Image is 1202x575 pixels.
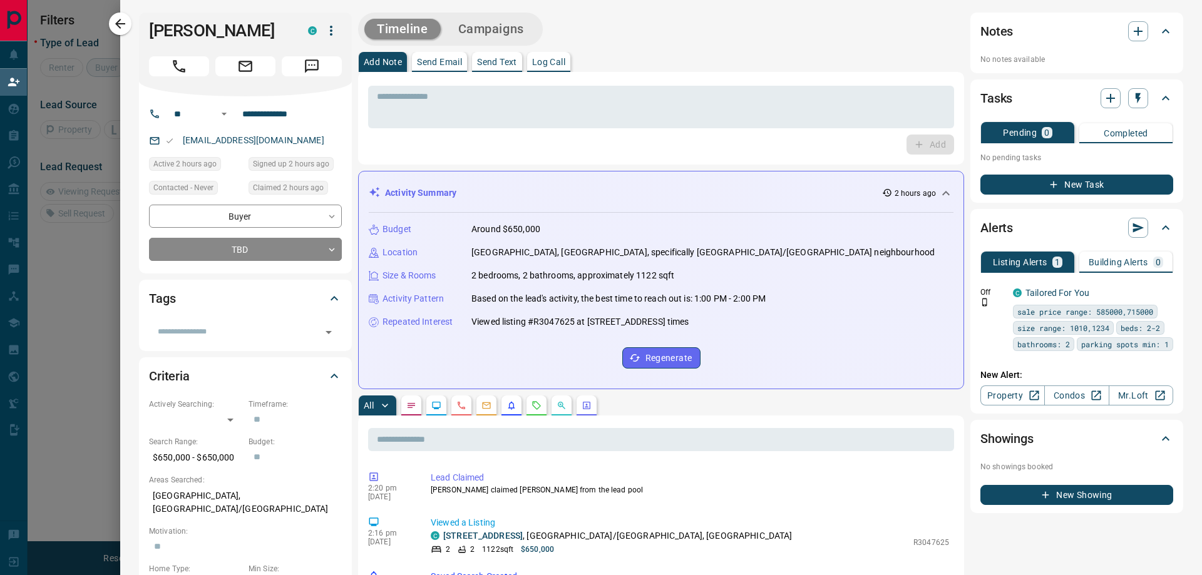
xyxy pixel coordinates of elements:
p: Size & Rooms [383,269,436,282]
div: TBD [149,238,342,261]
div: Alerts [980,213,1173,243]
p: 2 [446,544,450,555]
svg: Notes [406,400,416,410]
p: [GEOGRAPHIC_DATA], [GEOGRAPHIC_DATA], specifically [GEOGRAPHIC_DATA]/[GEOGRAPHIC_DATA] neighbourhood [471,246,935,259]
span: sale price range: 585000,715000 [1017,305,1153,318]
h2: Alerts [980,218,1013,238]
svg: Requests [532,400,542,410]
button: Campaigns [446,19,537,39]
svg: Listing Alerts [506,400,516,410]
p: Viewed listing #R3047625 at [STREET_ADDRESS] times [471,315,689,328]
div: condos.ca [431,531,439,540]
p: Motivation: [149,526,342,537]
a: Tailored For You [1025,288,1089,298]
span: beds: 2-2 [1121,322,1160,334]
div: Tue Sep 16 2025 [249,157,342,175]
p: Send Email [417,58,462,66]
p: Budget: [249,436,342,447]
p: Pending [1003,128,1037,137]
a: [EMAIL_ADDRESS][DOMAIN_NAME] [183,135,324,145]
p: 2 hours ago [895,188,936,199]
p: [DATE] [368,492,412,501]
p: Send Text [477,58,517,66]
p: Viewed a Listing [431,516,949,529]
p: 2 bedrooms, 2 bathrooms, approximately 1122 sqft [471,269,674,282]
span: Call [149,56,209,76]
p: All [364,401,374,410]
p: Lead Claimed [431,471,949,484]
div: Tasks [980,83,1173,113]
p: Budget [383,223,411,236]
p: Based on the lead's activity, the best time to reach out is: 1:00 PM - 2:00 PM [471,292,766,305]
div: Criteria [149,361,342,391]
p: Location [383,246,418,259]
h2: Notes [980,21,1013,41]
div: Activity Summary2 hours ago [369,181,953,205]
span: Signed up 2 hours ago [253,158,329,170]
p: Completed [1104,129,1148,138]
svg: Lead Browsing Activity [431,400,441,410]
p: 1122 sqft [482,544,513,555]
p: Areas Searched: [149,474,342,486]
a: [STREET_ADDRESS] [443,531,523,541]
p: Log Call [532,58,565,66]
button: Open [320,323,337,341]
svg: Email Valid [165,136,174,145]
div: Buyer [149,205,342,228]
button: Open [217,106,232,121]
div: Tags [149,283,342,313]
p: 0 [1156,258,1161,267]
span: Message [282,56,342,76]
p: Min Size: [249,563,342,574]
h2: Tags [149,288,175,308]
p: Repeated Interest [383,315,453,328]
p: Actively Searching: [149,399,242,410]
svg: Agent Actions [582,400,592,410]
p: $650,000 [521,544,554,555]
p: Add Note [364,58,402,66]
h1: [PERSON_NAME] [149,21,289,41]
h2: Showings [980,429,1034,449]
span: Active 2 hours ago [153,158,217,170]
span: parking spots min: 1 [1081,338,1169,350]
a: Mr.Loft [1109,385,1173,405]
p: , [GEOGRAPHIC_DATA]/[GEOGRAPHIC_DATA], [GEOGRAPHIC_DATA] [443,529,792,542]
p: Search Range: [149,436,242,447]
button: Timeline [364,19,441,39]
p: $650,000 - $650,000 [149,447,242,468]
p: New Alert: [980,369,1173,382]
p: R3047625 [913,537,949,548]
a: Property [980,385,1045,405]
p: Activity Pattern [383,292,444,305]
p: No showings booked [980,461,1173,472]
p: [DATE] [368,537,412,546]
p: No notes available [980,54,1173,65]
span: Contacted - Never [153,181,213,194]
p: [GEOGRAPHIC_DATA], [GEOGRAPHIC_DATA]/[GEOGRAPHIC_DATA] [149,486,342,519]
p: 2:20 pm [368,484,412,492]
p: 0 [1044,128,1049,137]
div: condos.ca [308,26,317,35]
p: Listing Alerts [993,258,1047,267]
h2: Criteria [149,366,190,386]
p: Home Type: [149,563,242,574]
a: Condos [1044,385,1109,405]
p: 1 [1055,258,1060,267]
p: [PERSON_NAME] claimed [PERSON_NAME] from the lead pool [431,484,949,496]
div: Tue Sep 16 2025 [249,181,342,198]
p: Timeframe: [249,399,342,410]
button: Regenerate [622,347,701,369]
p: Around $650,000 [471,223,540,236]
div: Showings [980,424,1173,454]
span: size range: 1010,1234 [1017,322,1109,334]
p: 2:16 pm [368,529,412,537]
svg: Emails [481,400,491,410]
div: Tue Sep 16 2025 [149,157,242,175]
h2: Tasks [980,88,1012,108]
button: New Task [980,175,1173,195]
div: Notes [980,16,1173,46]
svg: Opportunities [557,400,567,410]
svg: Calls [456,400,466,410]
p: Off [980,287,1005,298]
span: Claimed 2 hours ago [253,181,324,194]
